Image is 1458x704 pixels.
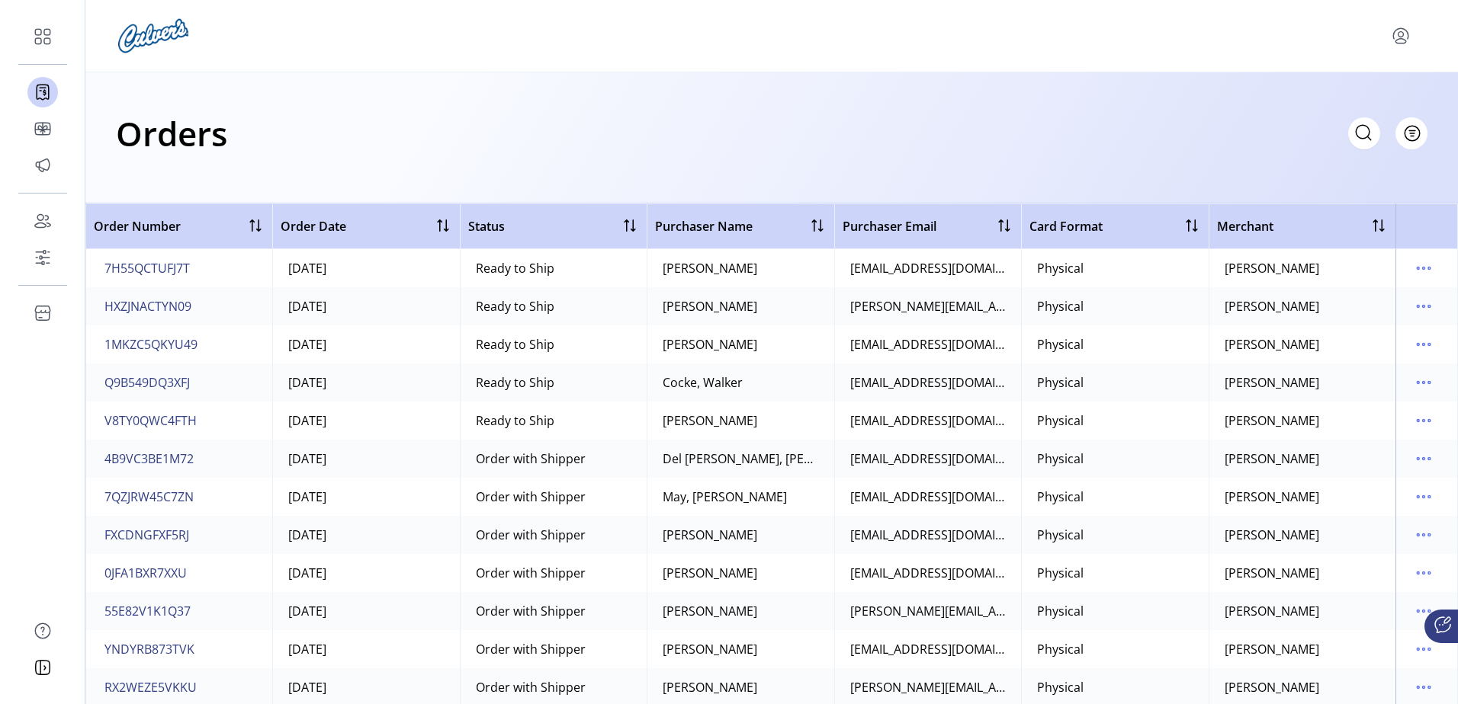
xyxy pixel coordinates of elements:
[101,599,194,623] button: 55E82V1K1Q37
[1225,450,1319,468] div: [PERSON_NAME]
[1225,373,1319,392] div: [PERSON_NAME]
[1037,602,1084,620] div: Physical
[476,450,586,468] div: Order with Shipper
[663,488,787,506] div: May, [PERSON_NAME]
[1037,526,1084,544] div: Physical
[663,640,757,658] div: [PERSON_NAME]
[101,332,201,357] button: 1MKZC5QKYU49
[850,678,1006,696] div: [PERSON_NAME][EMAIL_ADDRESS][DOMAIN_NAME]
[1037,564,1084,582] div: Physical
[476,602,586,620] div: Order with Shipper
[1037,335,1084,354] div: Physical
[1411,637,1436,661] button: menu
[1411,256,1436,280] button: menu
[1225,564,1319,582] div: [PERSON_NAME]
[272,440,459,478] td: [DATE]
[101,294,194,318] button: HXZJNACTYN09
[272,325,459,363] td: [DATE]
[104,564,187,582] span: 0JFA1BXR7XXU
[104,488,194,506] span: 7QZJRW45C7ZN
[850,335,1006,354] div: [EMAIL_ADDRESS][DOMAIN_NAME]
[1395,117,1427,149] button: Filter Button
[104,297,191,315] span: HXZJNACTYN09
[1225,259,1319,277] div: [PERSON_NAME]
[104,450,194,468] span: 4B9VC3BE1M72
[843,217,936,235] span: Purchaser Email
[104,640,194,658] span: YNDYRB873TVK
[476,411,554,430] div: Ready to Ship
[1037,373,1084,392] div: Physical
[272,249,459,287] td: [DATE]
[1411,675,1436,699] button: menu
[101,485,197,509] button: 7QZJRW45C7ZN
[663,411,757,430] div: [PERSON_NAME]
[1411,370,1436,395] button: menu
[1029,217,1103,235] span: Card Format
[476,259,554,277] div: Ready to Ship
[850,373,1006,392] div: [EMAIL_ADDRESS][DOMAIN_NAME]
[272,630,459,668] td: [DATE]
[1411,294,1436,318] button: menu
[1411,485,1436,509] button: menu
[850,259,1006,277] div: [EMAIL_ADDRESS][DOMAIN_NAME]
[104,373,190,392] span: Q9B549DQ3XFJ
[1411,561,1436,585] button: menu
[272,516,459,554] td: [DATE]
[850,640,1006,658] div: [EMAIL_ADDRESS][DOMAIN_NAME]
[663,450,818,468] div: Del [PERSON_NAME], [PERSON_NAME]
[850,411,1006,430] div: [EMAIL_ADDRESS][DOMAIN_NAME]
[272,554,459,592] td: [DATE]
[101,446,197,471] button: 4B9VC3BE1M72
[104,678,197,696] span: RX2WEZE5VKKU
[272,287,459,325] td: [DATE]
[850,297,1006,315] div: [PERSON_NAME][EMAIL_ADDRESS][DOMAIN_NAME]
[468,217,505,235] span: Status
[1037,640,1084,658] div: Physical
[101,523,192,547] button: FXCDNGFXF5RJ
[1225,411,1319,430] div: [PERSON_NAME]
[1411,446,1436,471] button: menu
[1225,640,1319,658] div: [PERSON_NAME]
[850,488,1006,506] div: [EMAIL_ADDRESS][DOMAIN_NAME]
[476,564,586,582] div: Order with Shipper
[1411,523,1436,547] button: menu
[476,297,554,315] div: Ready to Ship
[272,402,459,440] td: [DATE]
[1037,488,1084,506] div: Physical
[476,373,554,392] div: Ready to Ship
[101,370,193,395] button: Q9B549DQ3XFJ
[1225,335,1319,354] div: [PERSON_NAME]
[272,592,459,630] td: [DATE]
[1037,411,1084,430] div: Physical
[1037,450,1084,468] div: Physical
[101,561,190,585] button: 0JFA1BXR7XXU
[116,107,227,160] h1: Orders
[101,675,200,699] button: RX2WEZE5VKKU
[101,256,193,280] button: 7H55QCTUFJ7T
[104,335,198,354] span: 1MKZC5QKYU49
[1037,259,1084,277] div: Physical
[476,335,554,354] div: Ready to Ship
[116,14,188,57] img: logo
[281,217,346,235] span: Order Date
[1411,599,1436,623] button: menu
[104,411,197,430] span: V8TY0QWC4FTH
[1225,678,1319,696] div: [PERSON_NAME]
[663,602,757,620] div: [PERSON_NAME]
[850,602,1006,620] div: [PERSON_NAME][EMAIL_ADDRESS][PERSON_NAME][DOMAIN_NAME]
[101,408,200,433] button: V8TY0QWC4FTH
[663,564,757,582] div: [PERSON_NAME]
[1037,678,1084,696] div: Physical
[104,526,189,544] span: FXCDNGFXF5RJ
[101,637,198,661] button: YNDYRB873TVK
[663,526,757,544] div: [PERSON_NAME]
[655,217,753,235] span: Purchaser Name
[1037,297,1084,315] div: Physical
[663,373,743,392] div: Cocke, Walker
[850,450,1006,468] div: [EMAIL_ADDRESS][DOMAIN_NAME]
[1411,408,1436,433] button: menu
[850,526,1006,544] div: [EMAIL_ADDRESS][DOMAIN_NAME]
[1225,488,1319,506] div: [PERSON_NAME]
[272,363,459,402] td: [DATE]
[272,478,459,516] td: [DATE]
